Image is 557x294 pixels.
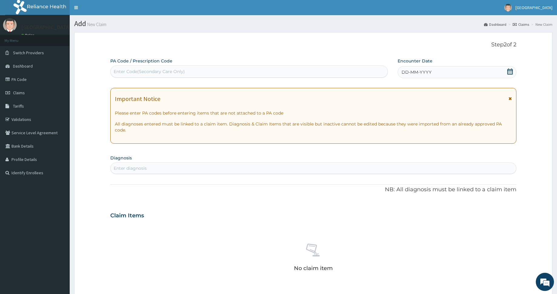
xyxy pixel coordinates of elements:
img: User Image [3,18,17,32]
label: Encounter Date [398,58,432,64]
p: NB: All diagnosis must be linked to a claim item [110,186,516,194]
p: Step 2 of 2 [110,42,516,48]
h1: Important Notice [115,95,160,102]
div: Enter Code(Secondary Care Only) [114,68,185,75]
a: Claims [513,22,529,27]
a: Online [21,33,36,37]
p: No claim item [294,265,333,271]
span: DD-MM-YYYY [402,69,432,75]
li: New Claim [530,22,552,27]
a: Dashboard [484,22,506,27]
h1: Add [74,20,552,28]
span: [GEOGRAPHIC_DATA] [515,5,552,10]
label: Diagnosis [110,155,132,161]
span: Claims [13,90,25,95]
p: All diagnoses entered must be linked to a claim item. Diagnosis & Claim Items that are visible bu... [115,121,512,133]
p: Please enter PA codes before entering items that are not attached to a PA code [115,110,512,116]
span: Switch Providers [13,50,44,55]
span: Tariffs [13,103,24,109]
label: PA Code / Prescription Code [110,58,172,64]
small: New Claim [86,22,106,27]
div: Enter diagnosis [114,165,147,171]
span: Dashboard [13,63,33,69]
p: [GEOGRAPHIC_DATA] [21,25,71,30]
img: User Image [504,4,512,12]
h3: Claim Items [110,212,144,219]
